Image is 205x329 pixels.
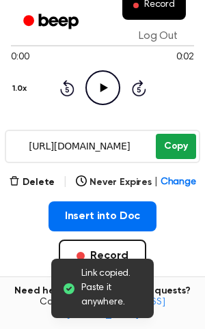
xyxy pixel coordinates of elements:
[59,240,146,272] button: Record
[11,51,29,65] span: 0:00
[156,134,196,159] button: Copy
[66,298,165,319] a: [EMAIL_ADDRESS][DOMAIN_NAME]
[176,51,194,65] span: 0:02
[11,77,31,100] button: 1.0x
[49,201,157,231] button: Insert into Doc
[81,267,143,310] span: Link copied. Paste it anywhere.
[161,175,196,190] span: Change
[125,20,191,53] a: Log Out
[63,174,68,190] span: |
[76,175,196,190] button: Never Expires|Change
[9,175,55,190] button: Delete
[14,9,91,35] a: Beep
[8,297,197,321] span: Contact us
[154,175,158,190] span: |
